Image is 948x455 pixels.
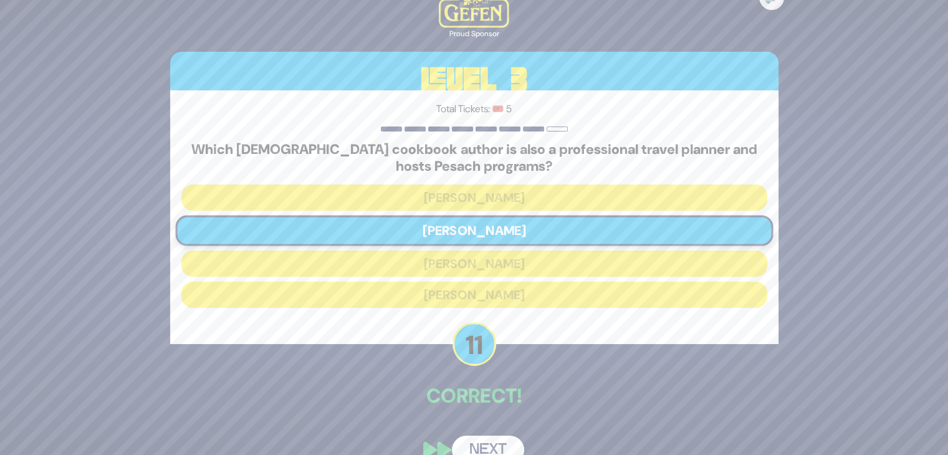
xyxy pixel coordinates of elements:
button: [PERSON_NAME] [181,184,767,211]
p: Correct! [170,381,778,411]
button: [PERSON_NAME] [181,251,767,277]
h3: Level 3 [170,52,778,108]
button: [PERSON_NAME] [175,215,773,246]
div: Proud Sponsor [439,28,509,39]
button: [PERSON_NAME] [181,282,767,308]
p: 11 [452,322,496,366]
p: Total Tickets: 🎟️ 5 [181,102,767,117]
h5: Which [DEMOGRAPHIC_DATA] cookbook author is also a professional travel planner and hosts Pesach p... [181,141,767,175]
